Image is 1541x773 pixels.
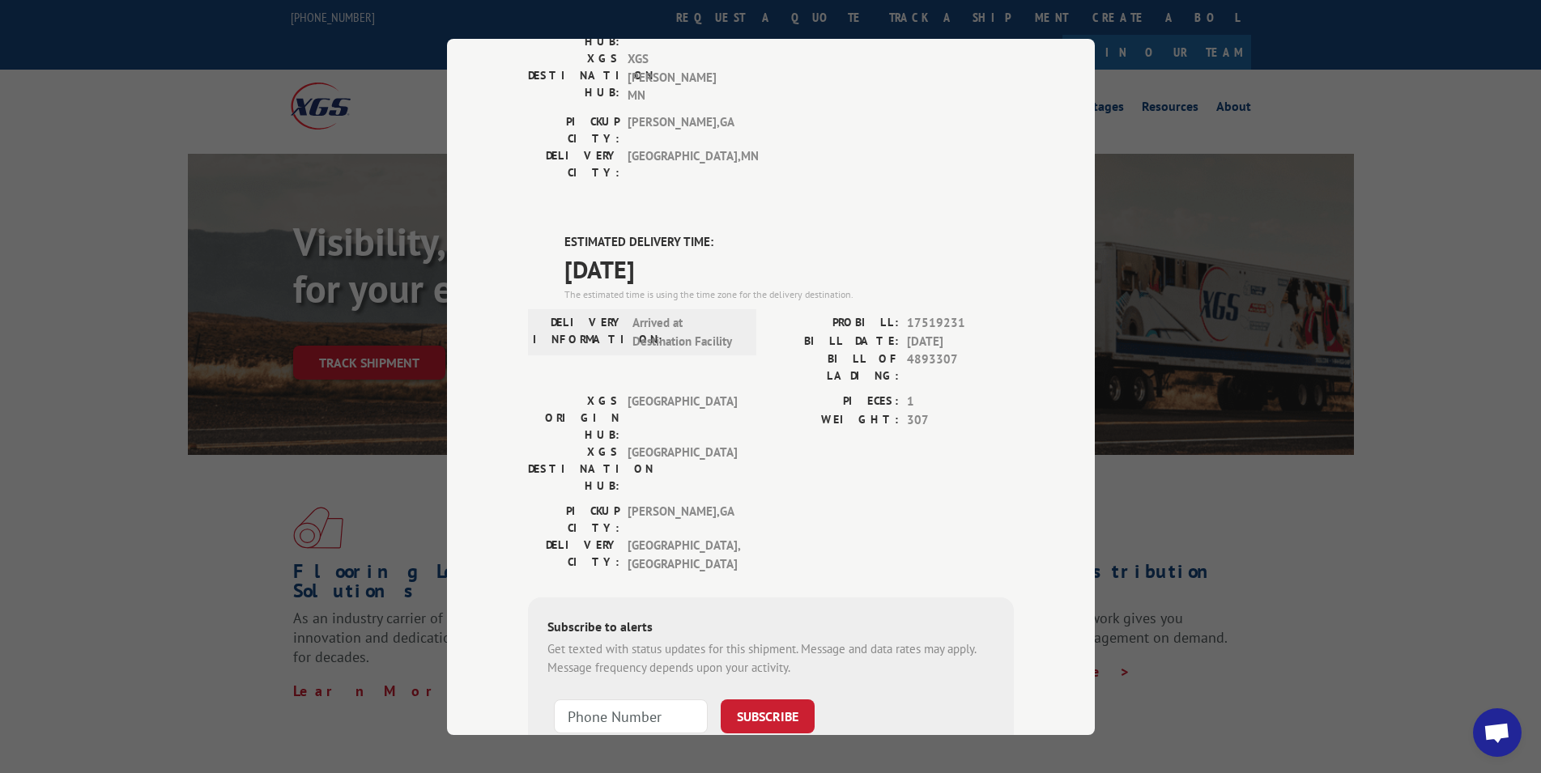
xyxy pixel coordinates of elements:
[628,503,737,537] span: [PERSON_NAME] , GA
[547,640,994,677] div: Get texted with status updates for this shipment. Message and data rates may apply. Message frequ...
[528,444,619,495] label: XGS DESTINATION HUB:
[528,503,619,537] label: PICKUP CITY:
[528,537,619,573] label: DELIVERY CITY:
[564,232,1014,251] label: ESTIMATED DELIVERY TIME:
[628,444,737,495] span: [GEOGRAPHIC_DATA]
[907,314,1014,333] span: 17519231
[1473,708,1522,757] a: Open chat
[771,314,899,333] label: PROBILL:
[632,314,742,350] span: Arrived at Destination Facility
[628,50,737,105] span: XGS [PERSON_NAME] MN
[547,617,994,640] div: Subscribe to alerts
[721,699,815,733] button: SUBSCRIBE
[564,287,1014,302] div: The estimated time is using the time zone for the delivery destination.
[554,699,708,733] input: Phone Number
[628,113,737,147] span: [PERSON_NAME] , GA
[528,50,619,105] label: XGS DESTINATION HUB:
[771,332,899,350] label: BILL DATE:
[907,410,1014,429] span: 307
[771,410,899,429] label: WEIGHT:
[907,393,1014,411] span: 1
[771,350,899,384] label: BILL OF LADING:
[628,537,737,573] span: [GEOGRAPHIC_DATA] , [GEOGRAPHIC_DATA]
[528,113,619,147] label: PICKUP CITY:
[564,251,1014,287] span: [DATE]
[771,393,899,411] label: PIECES:
[628,147,737,181] span: [GEOGRAPHIC_DATA] , MN
[628,393,737,444] span: [GEOGRAPHIC_DATA]
[907,332,1014,350] span: [DATE]
[528,393,619,444] label: XGS ORIGIN HUB:
[533,314,624,350] label: DELIVERY INFORMATION:
[907,350,1014,384] span: 4893307
[528,147,619,181] label: DELIVERY CITY:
